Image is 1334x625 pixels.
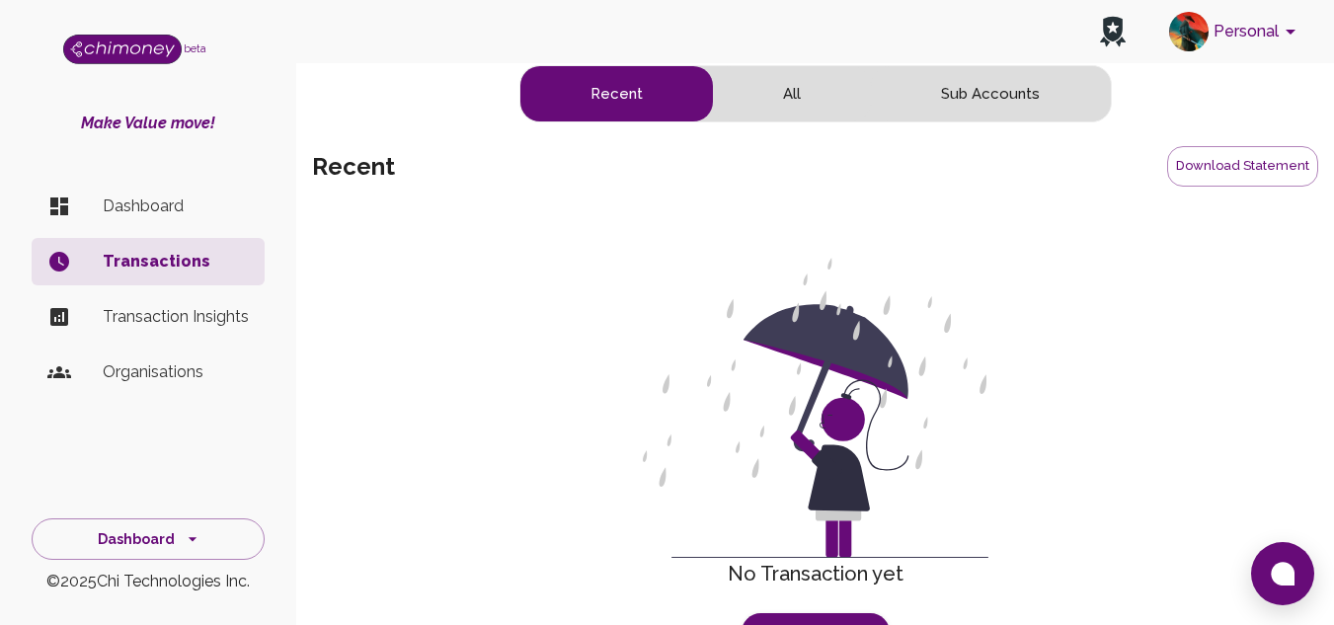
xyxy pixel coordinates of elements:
img: avatar [1169,12,1209,51]
button: subaccounts [871,66,1110,121]
p: Transactions [103,250,249,273]
h6: No Transaction yet [312,558,1318,589]
div: text alignment [519,65,1112,122]
button: Dashboard [32,518,265,561]
h5: recent [312,151,395,183]
button: Download Statement [1167,146,1318,187]
button: all [713,66,871,121]
p: Dashboard [103,195,249,218]
button: recent [520,66,713,121]
p: Organisations [103,360,249,384]
button: Open chat window [1251,542,1314,605]
button: account of current user [1161,6,1310,57]
img: make-it-rain.svg [643,258,988,558]
p: Transaction Insights [103,305,249,329]
span: beta [184,42,206,54]
img: Logo [63,35,182,64]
